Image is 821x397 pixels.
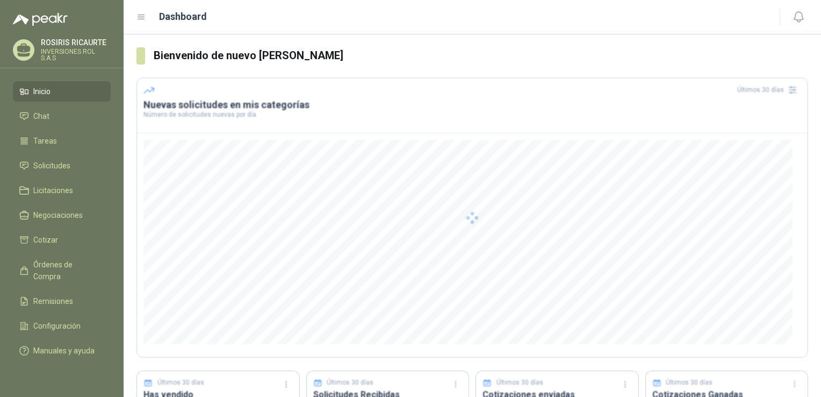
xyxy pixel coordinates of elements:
span: Órdenes de Compra [33,259,100,282]
a: Manuales y ayuda [13,341,111,361]
span: Tareas [33,135,57,147]
a: Negociaciones [13,205,111,225]
span: Inicio [33,86,51,97]
img: Logo peakr [13,13,68,26]
a: Remisiones [13,291,111,311]
h1: Dashboard [159,9,207,24]
p: INVERSIONES ROL S.A.S [41,48,111,61]
a: Cotizar [13,230,111,250]
span: Licitaciones [33,185,73,196]
span: Negociaciones [33,209,83,221]
p: ROSIRIS RICAURTE [41,39,111,46]
span: Remisiones [33,295,73,307]
a: Configuración [13,316,111,336]
span: Configuración [33,320,81,332]
a: Chat [13,106,111,126]
span: Chat [33,110,49,122]
a: Tareas [13,131,111,151]
h3: Bienvenido de nuevo [PERSON_NAME] [154,47,808,64]
a: Solicitudes [13,155,111,176]
a: Licitaciones [13,180,111,201]
span: Manuales y ayuda [33,345,95,357]
span: Solicitudes [33,160,70,172]
a: Órdenes de Compra [13,254,111,287]
span: Cotizar [33,234,58,246]
a: Inicio [13,81,111,102]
